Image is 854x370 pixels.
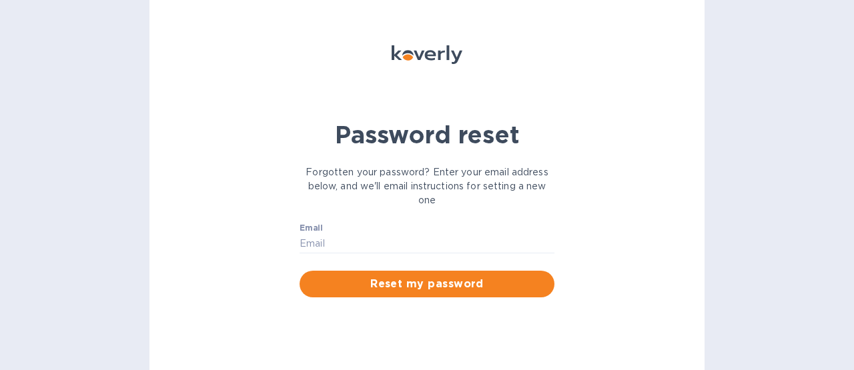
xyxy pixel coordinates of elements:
[335,120,520,149] b: Password reset
[300,234,554,254] input: Email
[392,45,462,64] img: Koverly
[310,276,544,292] span: Reset my password
[300,165,554,207] p: Forgotten your password? Enter your email address below, and we'll email instructions for setting...
[300,224,323,232] label: Email
[300,271,554,297] button: Reset my password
